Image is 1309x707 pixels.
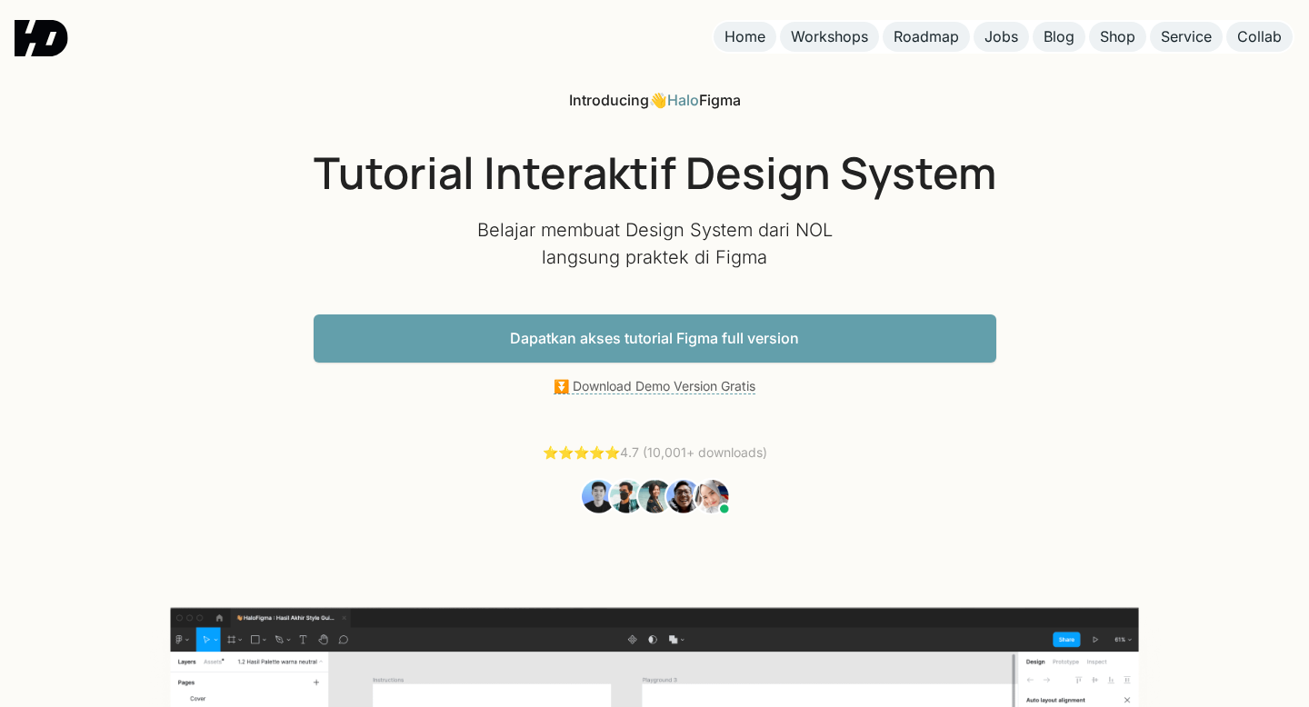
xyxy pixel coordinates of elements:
a: Shop [1089,22,1146,52]
div: Shop [1100,27,1135,46]
a: Blog [1033,22,1085,52]
h1: Tutorial Interaktif Design System [314,146,996,199]
div: Roadmap [894,27,959,46]
div: Home [724,27,765,46]
img: Students Tutorial Belajar UI Design dari NOL Figma HaloFigma [579,477,729,515]
p: Belajar membuat Design System dari NOL langsung praktek di Figma [473,216,836,271]
a: Jobs [974,22,1029,52]
a: Home [714,22,776,52]
div: 👋 [569,91,741,110]
a: Roadmap [883,22,970,52]
span: Figma [699,91,741,109]
a: ⏬ Download Demo Version Gratis [554,378,755,394]
a: ⭐️⭐️⭐️⭐️⭐️ [543,444,620,460]
a: Collab [1226,22,1293,52]
div: Blog [1044,27,1074,46]
div: Workshops [791,27,868,46]
div: Service [1161,27,1212,46]
div: Collab [1237,27,1282,46]
a: Halo [667,91,699,109]
a: Service [1150,22,1223,52]
a: Dapatkan akses tutorial Figma full version [314,314,996,363]
a: Workshops [780,22,879,52]
span: Introducing [569,91,649,109]
div: 4.7 (10,001+ downloads) [543,443,767,463]
div: Jobs [984,27,1018,46]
